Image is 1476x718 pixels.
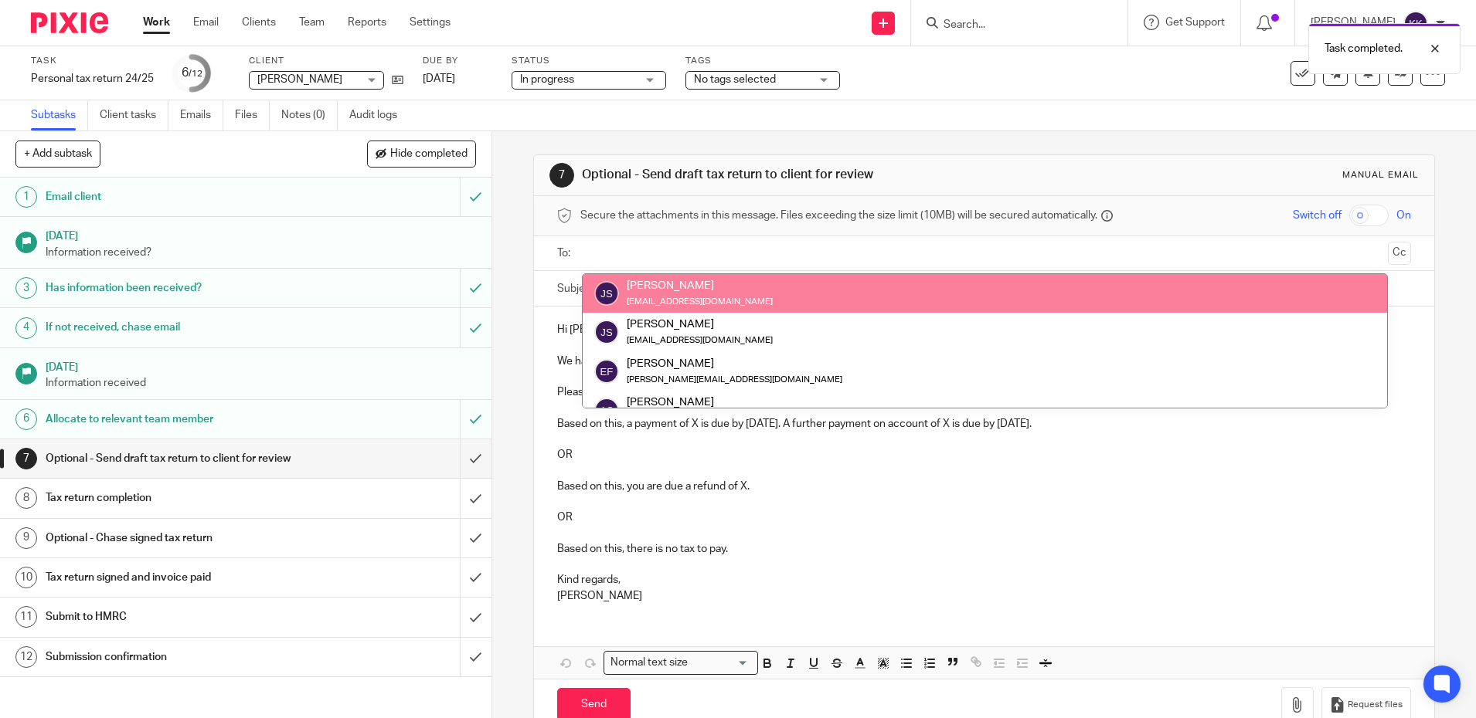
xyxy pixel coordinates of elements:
[1396,208,1411,223] span: On
[31,55,154,67] label: Task
[299,15,325,30] a: Team
[627,355,842,371] div: [PERSON_NAME]
[46,566,311,589] h1: Tax return signed and invoice paid
[423,73,455,84] span: [DATE]
[627,375,842,384] small: [PERSON_NAME][EMAIL_ADDRESS][DOMAIN_NAME]
[557,447,1411,462] p: OR
[512,55,666,67] label: Status
[1403,11,1428,36] img: svg%3E
[15,487,37,509] div: 8
[46,486,311,510] h1: Tax return completion
[594,398,619,422] img: svg%3E
[557,322,1411,337] p: Hi [PERSON_NAME],
[180,100,223,130] a: Emails
[46,447,311,470] h1: Optional - Send draft tax return to client for review
[46,408,311,431] h1: Allocate to relevant team member
[15,408,37,430] div: 6
[15,186,37,208] div: 1
[557,541,1411,557] p: Based on this, there is no tax to pay.
[189,69,202,78] small: /12
[46,645,311,669] h1: Submission confirmation
[143,15,170,30] a: Work
[410,15,451,30] a: Settings
[1388,242,1411,265] button: Cc
[627,395,842,410] div: [PERSON_NAME]
[242,15,276,30] a: Clients
[46,316,311,339] h1: If not received, chase email
[31,100,88,130] a: Subtasks
[580,208,1097,223] span: Secure the attachments in this message. Files exceeding the size limit (10MB) will be secured aut...
[557,588,1411,604] p: [PERSON_NAME]
[693,655,749,671] input: Search for option
[15,448,37,469] div: 7
[15,567,37,588] div: 10
[557,354,1411,369] p: We have finished preparing your draft personal tax return for the year 24/25.
[257,74,342,85] span: [PERSON_NAME]
[182,64,202,82] div: 6
[1348,699,1403,711] span: Request files
[100,100,168,130] a: Client tasks
[557,572,1411,588] p: Kind regards,
[390,148,468,161] span: Hide completed
[249,55,403,67] label: Client
[694,74,776,85] span: No tags selected
[15,141,100,167] button: + Add subtask
[594,320,619,344] img: svg%3E
[582,167,1017,183] h1: Optional - Send draft tax return to client for review
[46,605,311,628] h1: Submit to HMRC
[46,276,311,300] h1: Has information been received?
[348,15,386,30] a: Reports
[520,74,574,85] span: In progress
[627,317,773,332] div: [PERSON_NAME]
[627,297,773,306] small: [EMAIL_ADDRESS][DOMAIN_NAME]
[46,356,476,375] h1: [DATE]
[557,479,1411,494] p: Based on this, you are due a refund of X.
[627,336,773,344] small: [EMAIL_ADDRESS][DOMAIN_NAME]
[46,527,311,550] h1: Optional - Chase signed tax return
[549,163,574,188] div: 7
[46,375,476,391] p: Information received
[15,527,37,549] div: 9
[604,651,758,675] div: Search for option
[557,281,597,296] label: Subject:
[15,317,37,339] div: 4
[557,246,574,261] label: To:
[15,646,37,668] div: 12
[594,281,619,306] img: svg%3E
[46,245,476,260] p: Information received?
[15,606,37,628] div: 11
[594,359,619,384] img: svg%3E
[349,100,409,130] a: Audit logs
[15,277,37,299] div: 3
[281,100,338,130] a: Notes (0)
[46,185,311,208] h1: Email client
[1325,41,1403,56] p: Task completed.
[367,141,476,167] button: Hide completed
[423,55,492,67] label: Due by
[1342,169,1419,181] div: Manual email
[46,225,476,244] h1: [DATE]
[685,55,840,67] label: Tags
[235,100,270,130] a: Files
[607,655,692,671] span: Normal text size
[31,71,154,86] div: Personal tax return 24/25
[557,510,1411,525] p: OR
[627,278,773,293] div: [PERSON_NAME]
[557,416,1411,432] p: Based on this, a payment of X is due by [DATE]. A further payment on account of X is due by [DATE].
[193,15,219,30] a: Email
[557,384,1411,400] p: Please can you review the attached and let us know if you have any questions. I have done a video...
[1293,208,1342,223] span: Switch off
[31,12,108,33] img: Pixie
